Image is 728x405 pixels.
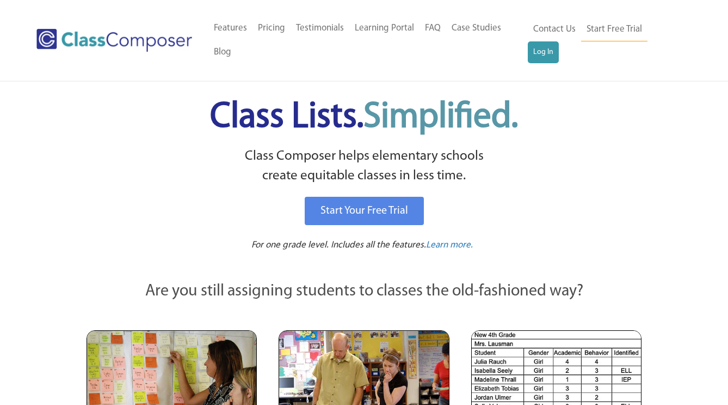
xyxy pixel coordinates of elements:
[36,29,192,52] img: Class Composer
[320,205,408,216] span: Start Your Free Trial
[528,17,683,63] nav: Header Menu
[305,197,424,225] a: Start Your Free Trial
[252,16,291,40] a: Pricing
[581,17,647,42] a: Start Free Trial
[291,16,349,40] a: Testimonials
[363,100,518,135] span: Simplified.
[251,240,426,250] span: For one grade level. Includes all the features.
[87,280,641,304] p: Are you still assigning students to classes the old-fashioned way?
[528,17,581,41] a: Contact Us
[210,100,518,135] span: Class Lists.
[426,240,473,250] span: Learn more.
[528,41,559,63] a: Log In
[208,16,252,40] a: Features
[426,239,473,252] a: Learn more.
[419,16,446,40] a: FAQ
[446,16,507,40] a: Case Studies
[349,16,419,40] a: Learning Portal
[85,147,643,186] p: Class Composer helps elementary schools create equitable classes in less time.
[208,40,237,64] a: Blog
[208,16,528,64] nav: Header Menu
